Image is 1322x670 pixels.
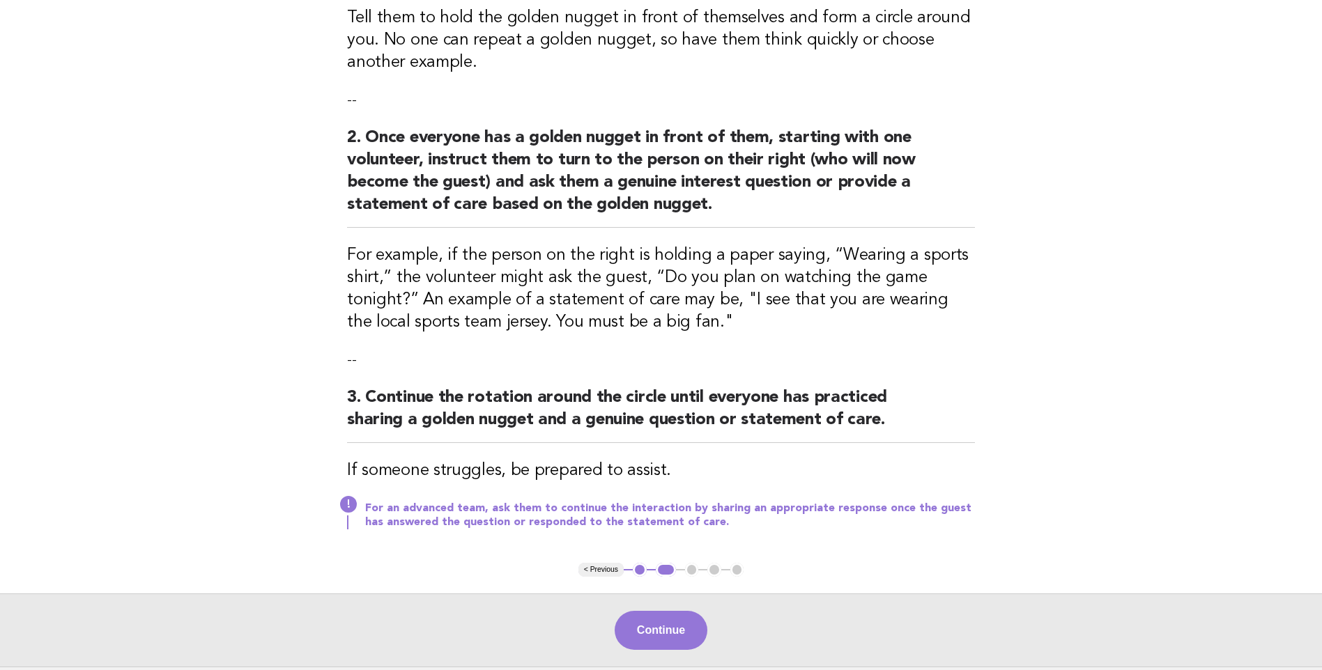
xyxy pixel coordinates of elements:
[633,563,647,577] button: 1
[365,501,975,529] p: For an advanced team, ask them to continue the interaction by sharing an appropriate response onc...
[656,563,676,577] button: 2
[347,244,975,334] h3: For example, if the person on the right is holding a paper saying, “Wearing a sports shirt,” the ...
[347,460,975,482] h3: If someone struggles, be prepared to assist.
[347,350,975,370] p: --
[347,127,975,228] h2: 2. Once everyone has a golden nugget in front of them, starting with one volunteer, instruct them...
[347,7,975,74] h3: Tell them to hold the golden nugget in front of themselves and form a circle around you. No one c...
[615,611,707,650] button: Continue
[347,387,975,443] h2: 3. Continue the rotation around the circle until everyone has practiced sharing a golden nugget a...
[347,91,975,110] p: --
[578,563,624,577] button: < Previous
